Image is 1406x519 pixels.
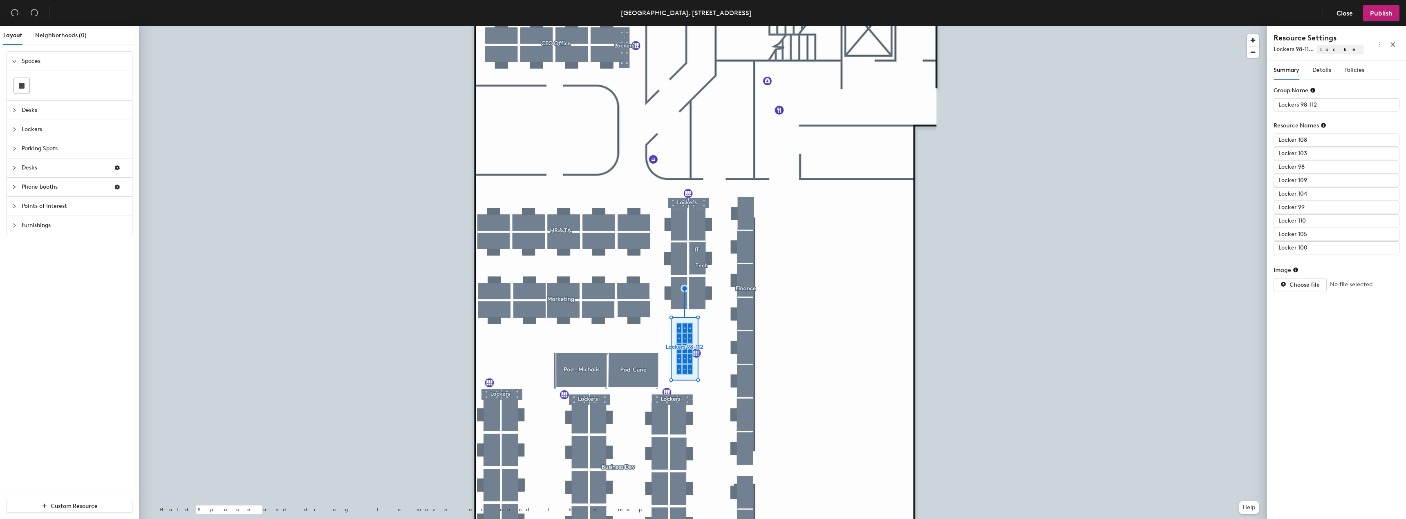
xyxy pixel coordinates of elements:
div: [GEOGRAPHIC_DATA], [STREET_ADDRESS] [621,8,752,18]
span: collapsed [12,108,17,113]
span: close [1390,42,1396,47]
input: Unknown Lockers [1274,134,1399,147]
button: Publish [1363,5,1399,21]
span: more [1377,42,1383,47]
button: Undo (⌘ + Z) [7,5,23,21]
span: Desks [22,101,127,120]
span: Publish [1370,9,1393,17]
span: Details [1312,67,1331,74]
span: Lockers 98-11... [1274,46,1314,53]
span: Layout [3,32,22,39]
div: Image [1274,267,1299,274]
div: Group Name [1274,87,1316,94]
span: Desks [22,158,107,177]
span: Summary [1274,67,1299,74]
span: Points of Interest [22,197,127,216]
span: Close [1337,9,1353,17]
input: Unknown Lockers [1274,160,1399,174]
button: Help [1239,501,1259,514]
span: Neighborhoods (0) [35,32,87,39]
span: expanded [12,59,17,64]
span: collapsed [12,127,17,132]
span: Furnishings [22,216,127,235]
span: collapsed [12,146,17,151]
span: undo [11,9,19,17]
input: Unknown Lockers [1274,201,1399,214]
span: Custom Resource [51,503,98,510]
span: No file selected [1330,280,1372,289]
span: Parking Spots [22,139,127,158]
input: Unknown Lockers [1274,214,1399,227]
input: Unknown Lockers [1274,228,1399,241]
input: Unknown Lockers [1274,187,1399,200]
h4: Resource Settings [1274,33,1363,43]
input: Unknown Lockers [1274,255,1399,268]
span: collapsed [12,223,17,228]
button: Custom Resource [7,500,132,513]
span: Policies [1344,67,1364,74]
span: Choose file [1290,281,1320,288]
span: collapsed [12,204,17,209]
span: Lockers [1317,45,1406,54]
div: Resource Names [1274,122,1326,129]
input: Unknown Lockers [1274,174,1399,187]
button: Choose file [1274,278,1327,291]
button: Close [1330,5,1360,21]
input: Unknown Lockers [1274,147,1399,160]
input: Unknown Lockers [1274,98,1399,111]
button: Redo (⌘ + ⇧ + Z) [26,5,43,21]
input: Unknown Lockers [1274,241,1399,254]
span: Phone booths [22,178,107,196]
span: Spaces [22,52,127,71]
span: Lockers [22,120,127,139]
span: collapsed [12,165,17,170]
span: collapsed [12,185,17,189]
